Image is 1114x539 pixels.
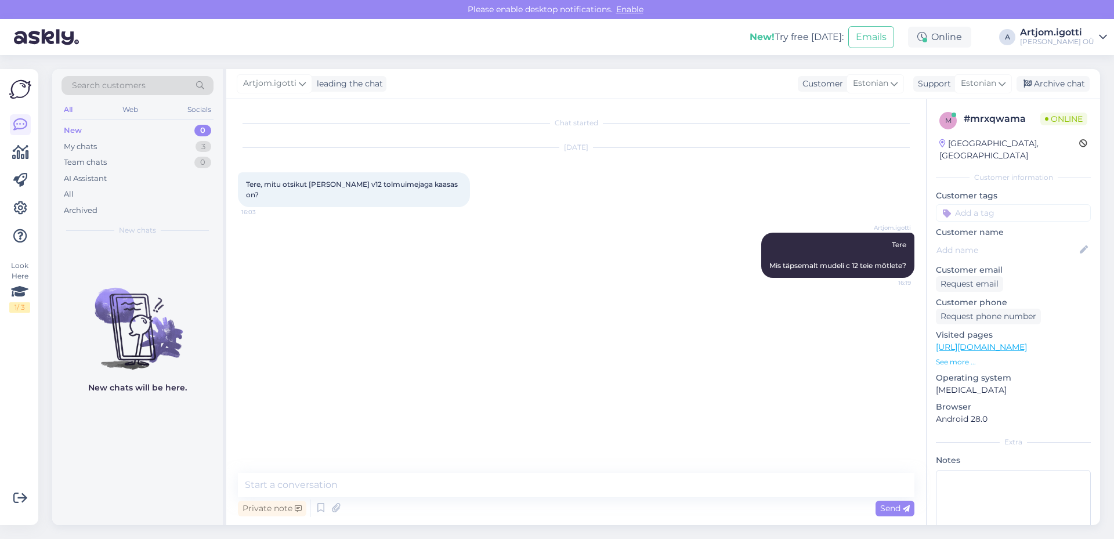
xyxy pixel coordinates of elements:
[196,141,211,153] div: 3
[246,180,460,199] span: Tere, mitu otsikut [PERSON_NAME] v12 tolmuimejaga kaasas on?
[64,125,82,136] div: New
[1020,28,1107,46] a: Artjom.igotti[PERSON_NAME] OÜ
[64,157,107,168] div: Team chats
[936,413,1091,425] p: Android 28.0
[936,226,1091,238] p: Customer name
[64,205,97,216] div: Archived
[936,264,1091,276] p: Customer email
[867,223,911,232] span: Artjom.igotti
[613,4,647,15] span: Enable
[936,401,1091,413] p: Browser
[964,112,1040,126] div: # mrxqwama
[194,125,211,136] div: 0
[1020,28,1094,37] div: Artjom.igotti
[936,454,1091,466] p: Notes
[936,342,1027,352] a: [URL][DOMAIN_NAME]
[908,27,971,48] div: Online
[936,309,1041,324] div: Request phone number
[312,78,383,90] div: leading the chat
[243,77,296,90] span: Artjom.igotti
[999,29,1015,45] div: A
[64,173,107,185] div: AI Assistant
[9,78,31,100] img: Askly Logo
[936,204,1091,222] input: Add a tag
[880,503,910,513] span: Send
[750,31,775,42] b: New!
[88,382,187,394] p: New chats will be here.
[936,244,1077,256] input: Add name
[848,26,894,48] button: Emails
[1040,113,1087,125] span: Online
[936,190,1091,202] p: Customer tags
[62,102,75,117] div: All
[798,78,843,90] div: Customer
[72,79,146,92] span: Search customers
[936,357,1091,367] p: See more ...
[939,138,1079,162] div: [GEOGRAPHIC_DATA], [GEOGRAPHIC_DATA]
[936,437,1091,447] div: Extra
[936,329,1091,341] p: Visited pages
[936,296,1091,309] p: Customer phone
[867,278,911,287] span: 16:19
[64,189,74,200] div: All
[194,157,211,168] div: 0
[120,102,140,117] div: Web
[936,372,1091,384] p: Operating system
[52,267,223,371] img: No chats
[936,384,1091,396] p: [MEDICAL_DATA]
[936,172,1091,183] div: Customer information
[185,102,214,117] div: Socials
[64,141,97,153] div: My chats
[750,30,844,44] div: Try free [DATE]:
[241,208,285,216] span: 16:03
[9,261,30,313] div: Look Here
[1017,76,1090,92] div: Archive chat
[238,142,914,153] div: [DATE]
[853,77,888,90] span: Estonian
[238,501,306,516] div: Private note
[936,276,1003,292] div: Request email
[913,78,951,90] div: Support
[9,302,30,313] div: 1 / 3
[961,77,996,90] span: Estonian
[945,116,952,125] span: m
[238,118,914,128] div: Chat started
[1020,37,1094,46] div: [PERSON_NAME] OÜ
[119,225,156,236] span: New chats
